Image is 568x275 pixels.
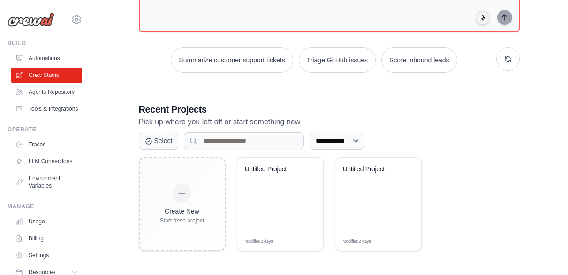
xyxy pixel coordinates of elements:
[11,84,82,99] a: Agents Repository
[11,51,82,66] a: Automations
[11,171,82,193] a: Environment Variables
[381,47,457,73] button: Score inbound leads
[299,47,376,73] button: Triage GitHub issues
[11,137,82,152] a: Traces
[11,68,82,83] a: Crew Studio
[8,203,82,210] div: Manage
[11,214,82,229] a: Usage
[8,39,82,47] div: Build
[11,231,82,246] a: Billing
[343,238,371,245] span: Modified 2 days
[139,132,179,150] button: Select
[245,238,273,245] span: Modified 2 days
[139,116,520,128] p: Pick up where you left off or start something new
[8,13,54,27] img: Logo
[343,165,400,174] div: Untitled Project
[399,238,407,245] span: Edit
[160,206,204,216] div: Create New
[139,103,520,116] h3: Recent Projects
[476,11,490,25] button: Click to speak your automation idea
[11,248,82,263] a: Settings
[160,217,204,224] div: Start fresh project
[11,154,82,169] a: LLM Connections
[245,165,302,174] div: Untitled Project
[8,126,82,133] div: Operate
[11,101,82,116] a: Tools & Integrations
[496,47,520,71] button: Get new suggestions
[301,238,309,245] span: Edit
[171,47,293,73] button: Summarize customer support tickets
